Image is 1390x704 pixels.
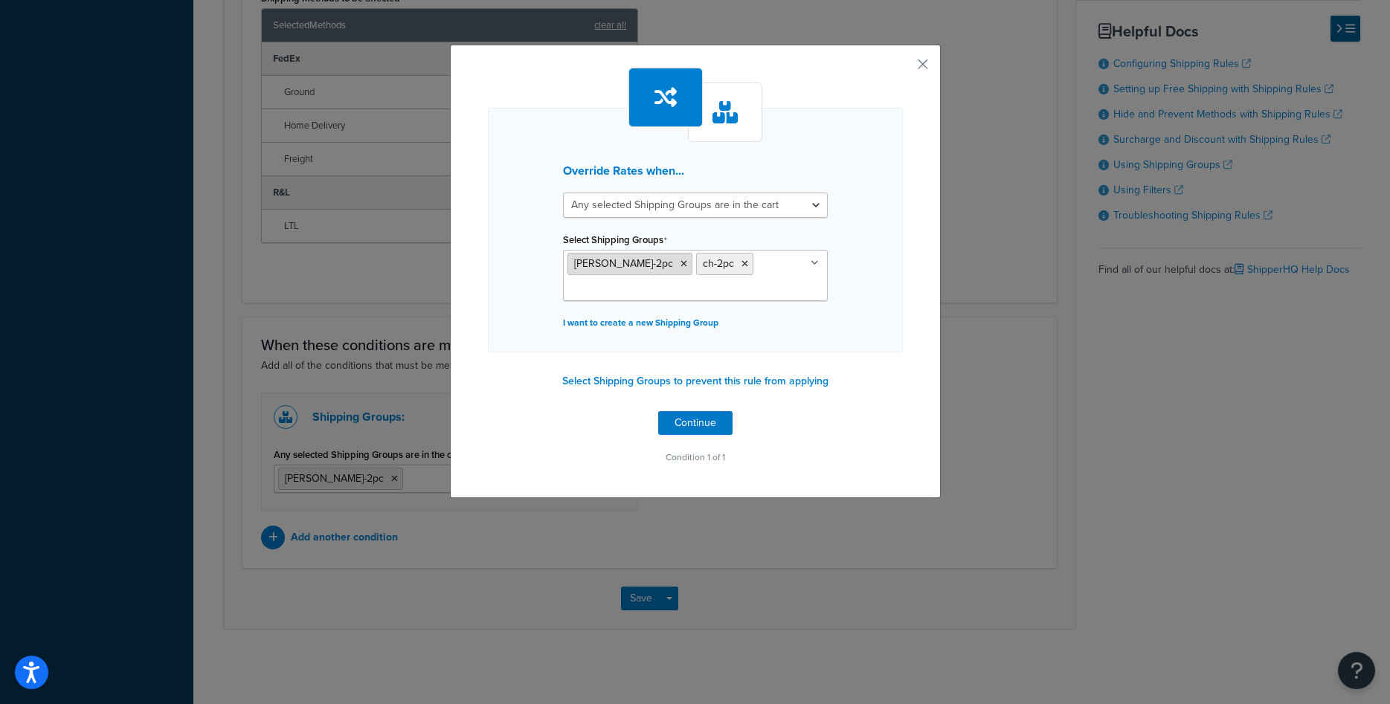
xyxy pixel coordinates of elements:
span: [PERSON_NAME]-2pc [574,256,673,271]
p: I want to create a new Shipping Group [563,312,828,333]
p: Condition 1 of 1 [488,447,903,468]
button: Continue [658,411,733,435]
label: Select Shipping Groups [563,234,667,246]
h3: Override Rates when... [563,164,828,178]
button: Select Shipping Groups to prevent this rule from applying [558,370,833,393]
span: ch-2pc [703,256,734,271]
